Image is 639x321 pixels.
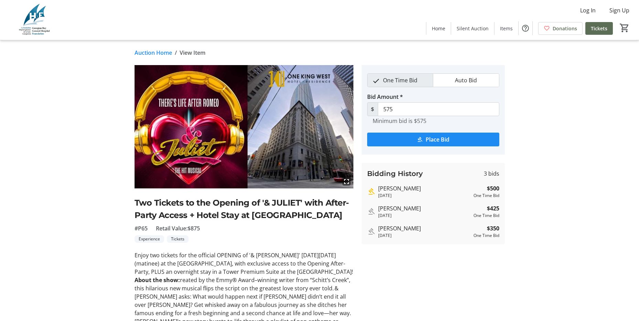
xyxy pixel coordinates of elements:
[609,6,629,14] span: Sign Up
[367,187,375,196] mat-icon: Highest bid
[604,5,635,16] button: Sign Up
[135,224,148,232] span: #P65
[473,213,499,219] div: One Time Bid
[487,224,499,232] strong: $350
[432,25,445,32] span: Home
[367,227,375,236] mat-icon: Outbid
[378,224,471,232] div: [PERSON_NAME]
[180,49,205,57] span: View Item
[175,49,177,57] span: /
[426,135,449,144] span: Place Bid
[367,207,375,216] mat-icon: Outbid
[484,169,499,178] span: 3 bids
[585,22,613,35] a: Tickets
[367,93,403,101] label: Bid Amount *
[167,235,189,243] tr-label-badge: Tickets
[378,204,471,213] div: [PERSON_NAME]
[457,25,489,32] span: Silent Auction
[135,251,353,276] p: Enjoy two tickets for the official OPENING of '& [PERSON_NAME]' [DATE][DATE] (matinee) at the [GE...
[487,184,499,193] strong: $500
[135,235,164,243] tr-label-badge: Experience
[575,5,601,16] button: Log In
[367,133,499,146] button: Place Bid
[538,22,583,35] a: Donations
[519,21,532,35] button: Help
[135,197,353,221] h2: Two Tickets to the Opening of '& JULIET' with After-Party Access + Hotel Stay at [GEOGRAPHIC_DATA]
[494,22,518,35] a: Items
[487,204,499,213] strong: $425
[373,117,426,124] tr-hint: Minimum bid is $575
[156,224,200,232] span: Retail Value: $875
[367,168,423,179] h3: Bidding History
[379,74,422,87] span: One Time Bid
[378,184,471,193] div: [PERSON_NAME]
[618,22,631,34] button: Cart
[473,232,499,239] div: One Time Bid
[500,25,513,32] span: Items
[378,213,471,219] div: [DATE]
[580,6,596,14] span: Log In
[591,25,607,32] span: Tickets
[473,193,499,199] div: One Time Bid
[135,49,172,57] a: Auction Home
[451,74,481,87] span: Auto Bid
[426,22,451,35] a: Home
[378,193,471,199] div: [DATE]
[135,276,180,284] strong: About the show:
[451,22,494,35] a: Silent Auction
[378,232,471,239] div: [DATE]
[553,25,577,32] span: Donations
[135,65,353,188] img: Image
[367,102,378,116] span: $
[342,177,351,186] mat-icon: fullscreen
[4,3,65,37] img: Georgian Bay General Hospital Foundation's Logo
